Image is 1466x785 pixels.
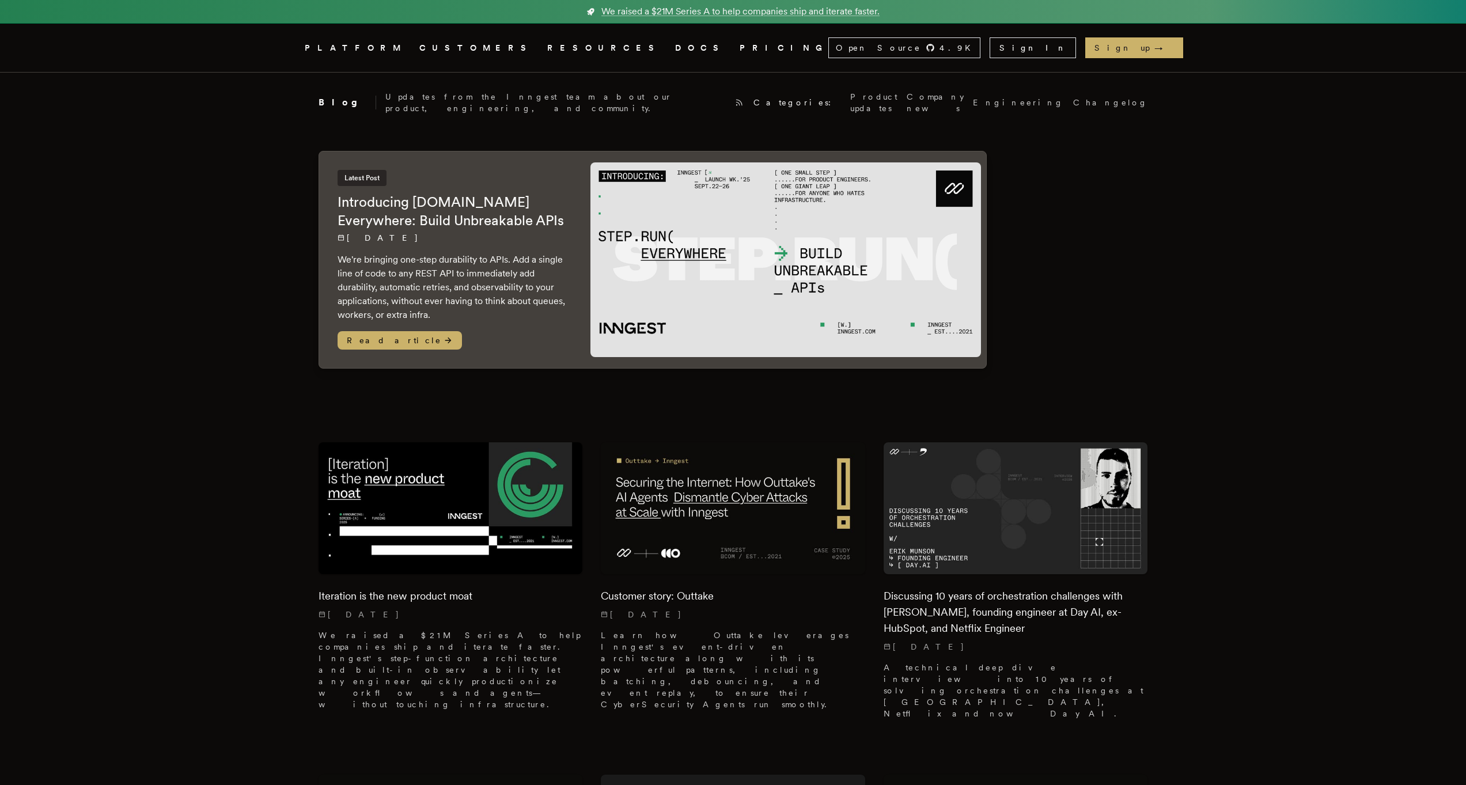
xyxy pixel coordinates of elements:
img: Featured image for Iteration is the new product moat blog post [319,442,583,574]
span: Latest Post [338,170,387,186]
a: DOCS [675,41,726,55]
a: CUSTOMERS [419,41,533,55]
a: Product updates [850,91,897,114]
button: RESOURCES [547,41,661,55]
a: Latest PostIntroducing [DOMAIN_NAME] Everywhere: Build Unbreakable APIs[DATE] We're bringing one-... [319,151,987,369]
p: [DATE] [601,609,865,620]
img: Featured image for Customer story: Outtake blog post [601,442,865,574]
a: Engineering [973,97,1064,108]
span: Read article [338,331,462,350]
p: [DATE] [884,641,1148,653]
img: Featured image for Discussing 10 years of orchestration challenges with Erik Munson, founding eng... [884,442,1148,574]
h2: Blog [319,96,376,109]
p: [DATE] [338,232,567,244]
p: Updates from the Inngest team about our product, engineering, and community. [385,91,726,114]
a: Sign In [990,37,1076,58]
h2: Introducing [DOMAIN_NAME] Everywhere: Build Unbreakable APIs [338,193,567,230]
span: Open Source [836,42,921,54]
img: Featured image for Introducing Step.Run Everywhere: Build Unbreakable APIs blog post [590,162,982,358]
a: Sign up [1085,37,1183,58]
button: PLATFORM [305,41,406,55]
span: We raised a $21M Series A to help companies ship and iterate faster. [601,5,880,18]
p: A technical deep dive interview into 10 years of solving orchestration challenges at [GEOGRAPHIC_... [884,662,1148,719]
a: Changelog [1073,97,1148,108]
nav: Global [272,24,1194,72]
span: Categories: [753,97,841,108]
p: [DATE] [319,609,583,620]
span: → [1154,42,1174,54]
a: Featured image for Iteration is the new product moat blog postIteration is the new product moat[D... [319,442,583,719]
p: We raised a $21M Series A to help companies ship and iterate faster. Inngest's step-function arch... [319,629,583,710]
a: PRICING [740,41,828,55]
h2: Discussing 10 years of orchestration challenges with [PERSON_NAME], founding engineer at Day AI, ... [884,588,1148,636]
span: 4.9 K [940,42,978,54]
p: Learn how Outtake leverages Inngest's event-driven architecture along with its powerful patterns,... [601,629,865,710]
a: Featured image for Customer story: Outtake blog postCustomer story: Outtake[DATE] Learn how Outta... [601,442,865,719]
a: Company news [907,91,964,114]
a: Featured image for Discussing 10 years of orchestration challenges with Erik Munson, founding eng... [884,442,1148,729]
h2: Iteration is the new product moat [319,588,583,604]
h2: Customer story: Outtake [601,588,865,604]
p: We're bringing one-step durability to APIs. Add a single line of code to any REST API to immediat... [338,253,567,322]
